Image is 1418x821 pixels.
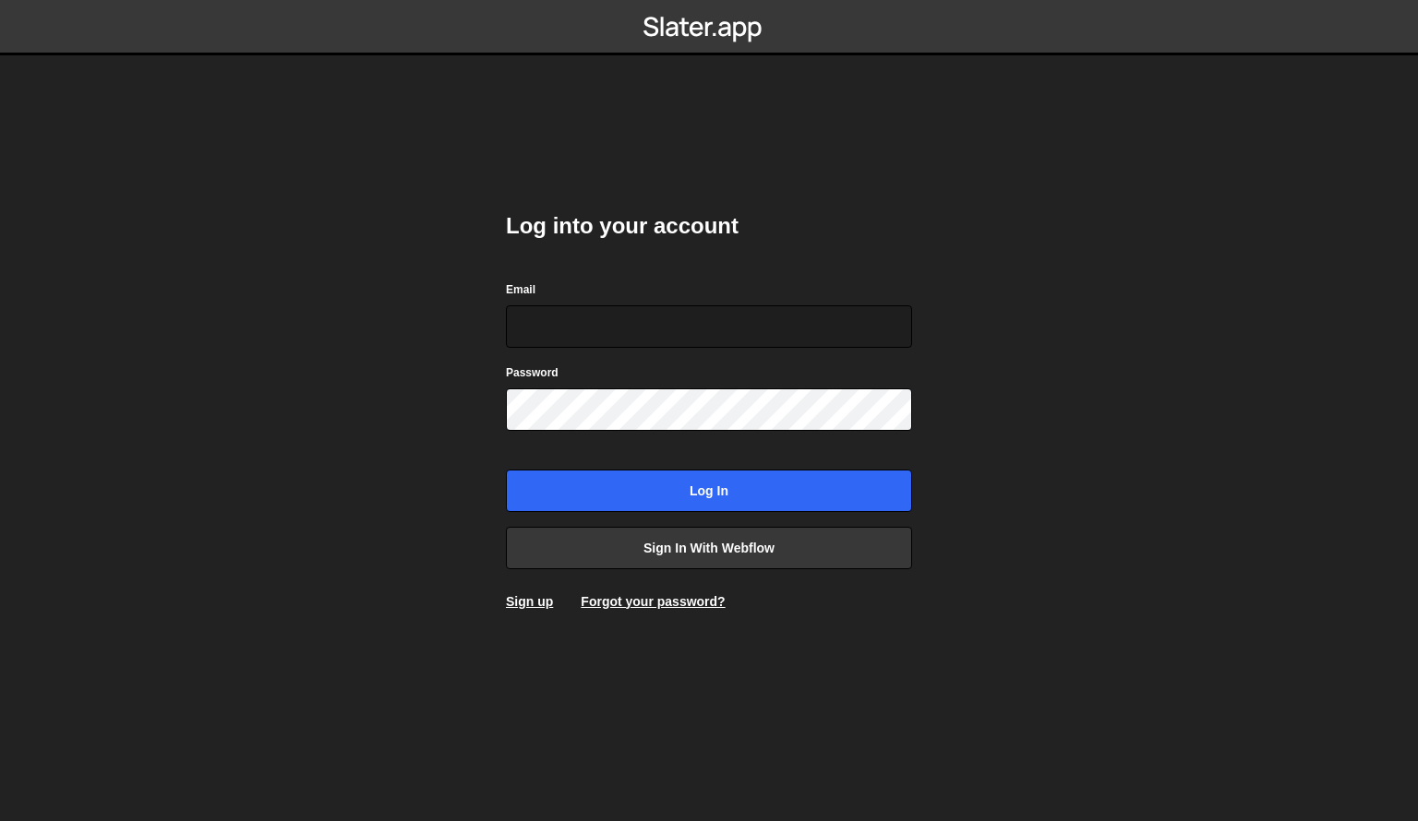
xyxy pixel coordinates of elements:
[581,594,725,609] a: Forgot your password?
[506,527,912,569] a: Sign in with Webflow
[506,470,912,512] input: Log in
[506,594,553,609] a: Sign up
[506,280,535,299] label: Email
[506,363,559,382] label: Password
[506,211,912,241] h2: Log into your account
